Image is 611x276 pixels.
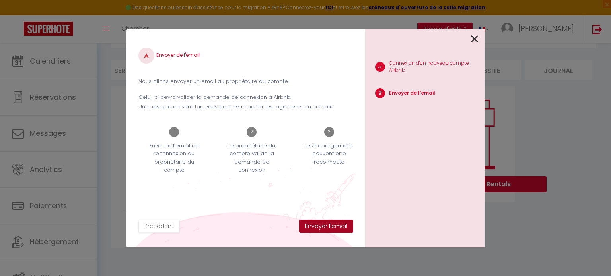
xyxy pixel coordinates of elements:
[138,77,353,85] p: Nous allons envoyer un email au propriétaire du compte.
[138,220,179,233] button: Précédent
[324,127,334,137] span: 3
[375,88,385,98] span: 2
[6,3,30,27] button: Ouvrir le widget de chat LiveChat
[138,103,353,111] p: Une fois que ce sera fait, vous pourrez importer les logements du compte.
[247,127,257,137] span: 2
[299,142,360,166] p: Les hébergements peuvent être reconnecté
[169,127,179,137] span: 1
[144,142,205,174] p: Envoi de l’email de reconnexion au propriétaire du compte
[389,89,435,97] p: Envoyer de l'email
[138,48,353,64] h4: Envoyer de l'email
[299,220,353,233] button: Envoyer l'email
[221,142,282,174] p: Le propriétaire du compte valide la demande de connexion
[389,60,485,75] p: Connexion d'un nouveau compte Airbnb
[138,93,353,101] p: Celui-ci devra valider la demande de connexion à Airbnb.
